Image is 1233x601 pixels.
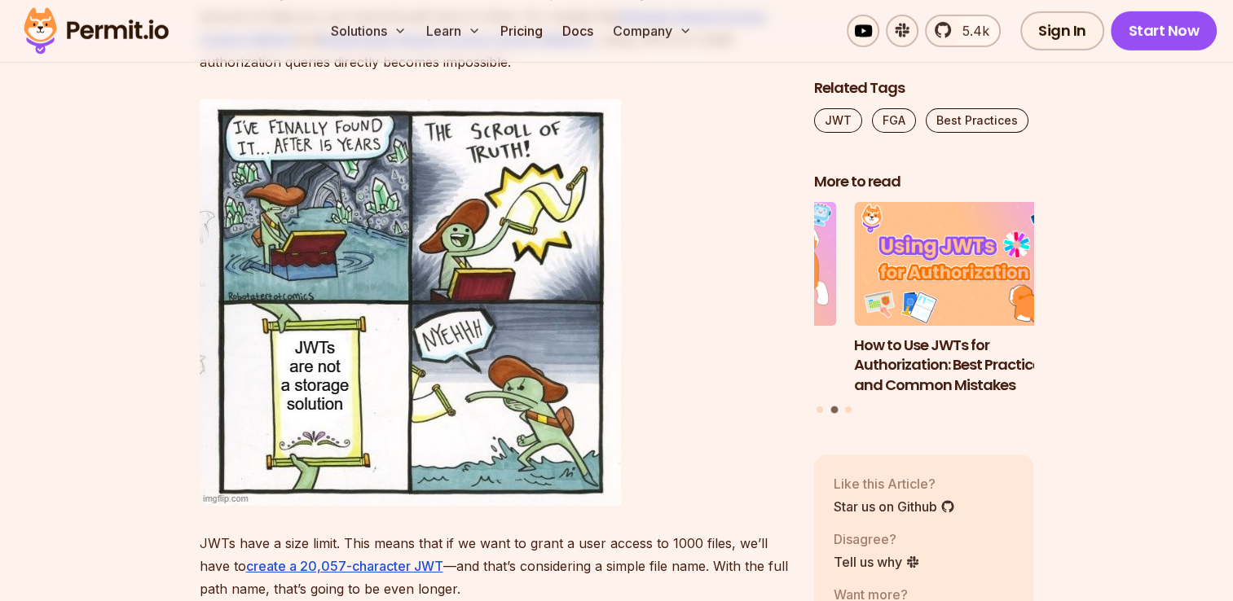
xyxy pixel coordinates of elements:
[200,532,788,600] p: JWTs have a size limit. This means that if we want to grant a user access to 1000 files, we’ll ha...
[1111,11,1218,50] a: Start Now
[925,15,1001,47] a: 5.4k
[830,406,838,413] button: Go to slide 2
[556,15,600,47] a: Docs
[872,108,916,133] a: FGA
[854,202,1074,396] li: 2 of 3
[814,202,1034,415] div: Posts
[834,496,955,515] a: Star us on Github
[324,15,413,47] button: Solutions
[617,335,837,375] h3: Why JWTs Can’t Handle AI Agent Access
[16,3,176,59] img: Permit logo
[1020,11,1104,50] a: Sign In
[926,108,1028,133] a: Best Practices
[814,108,862,133] a: JWT
[834,473,955,493] p: Like this Article?
[817,406,823,412] button: Go to slide 1
[606,15,698,47] button: Company
[834,551,920,571] a: Tell us why
[200,99,621,506] img: jwt_storage.png
[854,335,1074,395] h3: How to Use JWTs for Authorization: Best Practices and Common Mistakes
[834,529,920,548] p: Disagree?
[814,172,1034,192] h2: More to read
[814,78,1034,99] h2: Related Tags
[953,21,989,41] span: 5.4k
[246,558,443,574] a: create a 20,057-character JWT
[854,202,1074,326] img: How to Use JWTs for Authorization: Best Practices and Common Mistakes
[854,202,1074,396] a: How to Use JWTs for Authorization: Best Practices and Common MistakesHow to Use JWTs for Authoriz...
[420,15,487,47] button: Learn
[617,202,837,396] li: 1 of 3
[845,406,852,412] button: Go to slide 3
[494,15,549,47] a: Pricing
